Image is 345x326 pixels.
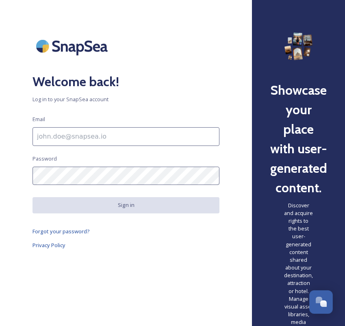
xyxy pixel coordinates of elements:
[33,197,219,213] button: Sign in
[284,33,312,60] img: 63b42ca75bacad526042e722_Group%20154-p-800.png
[33,115,45,123] span: Email
[33,72,219,91] h2: Welcome back!
[33,155,57,163] span: Password
[309,290,333,314] button: Open Chat
[33,127,219,146] input: john.doe@snapsea.io
[33,241,65,249] span: Privacy Policy
[270,80,327,198] h2: Showcase your place with user-generated content.
[33,96,219,103] span: Log in to your SnapSea account
[33,226,219,236] a: Forgot your password?
[33,33,114,60] img: SnapSea Logo
[33,240,219,250] a: Privacy Policy
[33,228,90,235] span: Forgot your password?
